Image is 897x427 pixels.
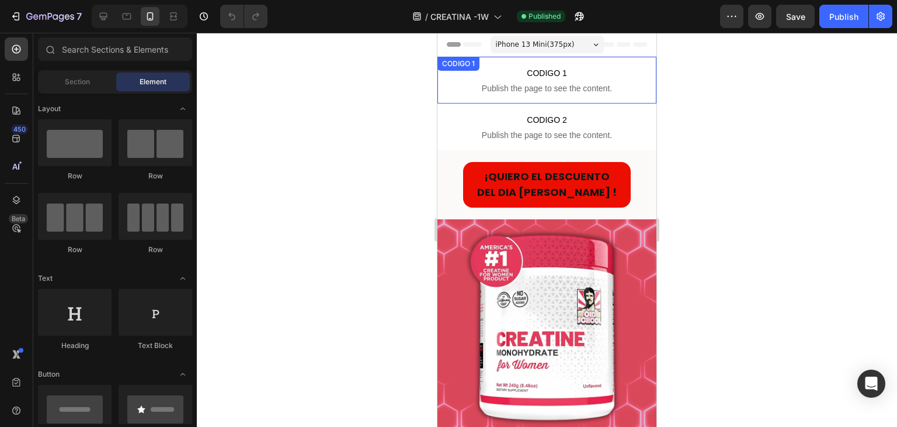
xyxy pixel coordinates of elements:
button: Save [776,5,815,28]
div: Row [38,171,112,181]
div: Row [38,245,112,255]
span: Button [38,369,60,380]
span: Layout [38,104,61,114]
span: Toggle open [173,99,192,118]
button: 7 [5,5,87,28]
div: Text Block [119,340,192,351]
div: 450 [11,125,28,134]
div: Undo/Redo [220,5,267,28]
span: / [425,11,428,23]
span: Text [38,273,53,284]
div: Beta [9,214,28,223]
span: Toggle open [173,365,192,384]
iframe: Design area [437,33,656,427]
input: Search Sections & Elements [38,37,192,61]
p: 7 [77,9,82,23]
span: Toggle open [173,269,192,288]
div: Publish [829,11,858,23]
span: CREATINA -1W [430,11,489,23]
span: Element [140,77,166,87]
div: Open Intercom Messenger [857,370,885,398]
div: Heading [38,340,112,351]
div: Row [119,245,192,255]
div: Row [119,171,192,181]
button: Publish [819,5,868,28]
span: Published [529,11,561,22]
span: Save [786,12,805,22]
span: Section [65,77,90,87]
